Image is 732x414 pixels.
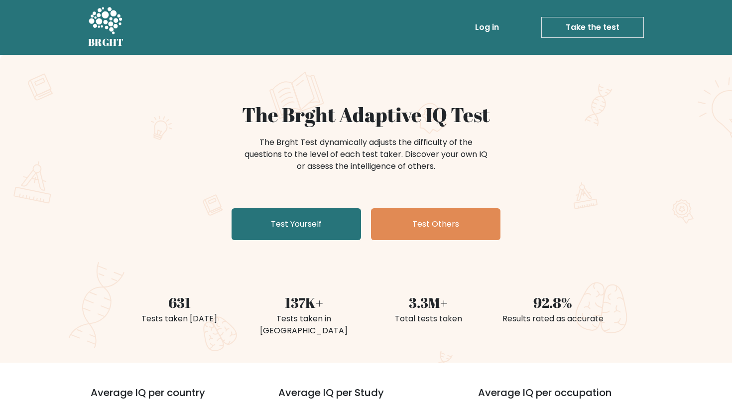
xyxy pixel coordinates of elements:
div: Total tests taken [372,313,485,325]
a: Log in [471,17,503,37]
a: Take the test [541,17,644,38]
div: 137K+ [247,292,360,313]
h3: Average IQ per country [91,387,243,411]
h5: BRGHT [88,36,124,48]
div: 3.3M+ [372,292,485,313]
a: Test Others [371,208,500,240]
div: Tests taken [DATE] [123,313,236,325]
h3: Average IQ per occupation [478,387,654,411]
div: 631 [123,292,236,313]
div: Results rated as accurate [496,313,609,325]
div: 92.8% [496,292,609,313]
h3: Average IQ per Study [278,387,454,411]
a: BRGHT [88,4,124,51]
h1: The Brght Adaptive IQ Test [123,103,609,127]
div: The Brght Test dynamically adjusts the difficulty of the questions to the level of each test take... [242,137,490,172]
a: Test Yourself [232,208,361,240]
div: Tests taken in [GEOGRAPHIC_DATA] [247,313,360,337]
